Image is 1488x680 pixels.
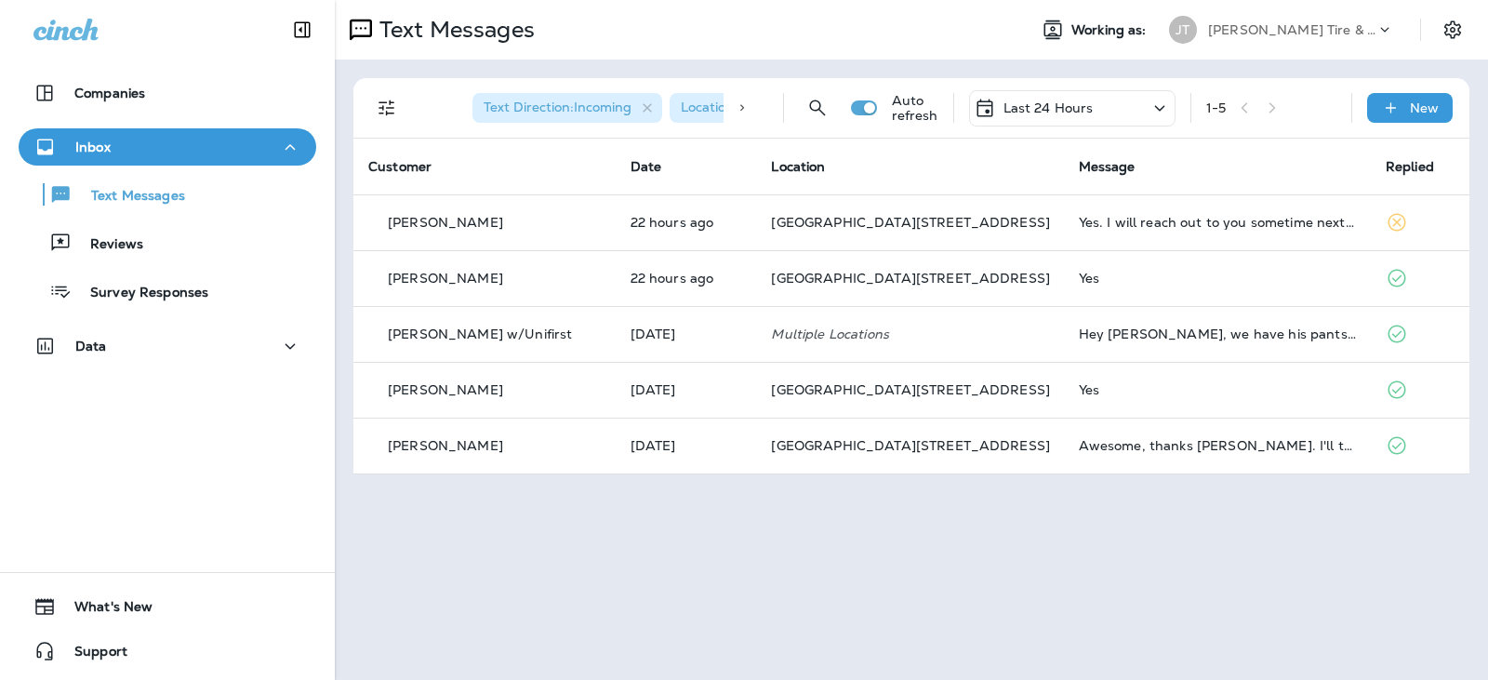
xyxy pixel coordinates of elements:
[670,93,1004,123] div: Location:[GEOGRAPHIC_DATA][STREET_ADDRESS]
[56,644,127,666] span: Support
[75,339,107,353] p: Data
[771,437,1050,454] span: [GEOGRAPHIC_DATA][STREET_ADDRESS]
[19,128,316,166] button: Inbox
[75,140,111,154] p: Inbox
[388,271,503,286] p: [PERSON_NAME]
[1079,438,1356,453] div: Awesome, thanks Jeremy. I'll take a look and get back to you on which tires.
[631,438,742,453] p: Sep 16, 2025 12:11 PM
[631,327,742,341] p: Sep 17, 2025 03:30 PM
[1410,100,1439,115] p: New
[1206,100,1226,115] div: 1 - 5
[771,270,1050,287] span: [GEOGRAPHIC_DATA][STREET_ADDRESS]
[19,588,316,625] button: What's New
[74,86,145,100] p: Companies
[388,215,503,230] p: [PERSON_NAME]
[368,158,432,175] span: Customer
[388,327,572,341] p: [PERSON_NAME] w/Unifirst
[72,236,143,254] p: Reviews
[1169,16,1197,44] div: JT
[1079,158,1136,175] span: Message
[19,272,316,311] button: Survey Responses
[472,93,662,123] div: Text Direction:Incoming
[631,215,742,230] p: Sep 18, 2025 11:18 AM
[892,93,938,123] p: Auto refresh
[1079,271,1356,286] div: Yes
[771,214,1050,231] span: [GEOGRAPHIC_DATA][STREET_ADDRESS]
[1386,158,1434,175] span: Replied
[19,175,316,214] button: Text Messages
[19,223,316,262] button: Reviews
[1071,22,1150,38] span: Working as:
[799,89,836,127] button: Search Messages
[1079,382,1356,397] div: Yes
[372,16,535,44] p: Text Messages
[19,327,316,365] button: Data
[771,381,1050,398] span: [GEOGRAPHIC_DATA][STREET_ADDRESS]
[1003,100,1094,115] p: Last 24 Hours
[19,633,316,670] button: Support
[484,99,631,115] span: Text Direction : Incoming
[276,11,328,48] button: Collapse Sidebar
[368,89,405,127] button: Filters
[1208,22,1375,37] p: [PERSON_NAME] Tire & Auto
[631,382,742,397] p: Sep 17, 2025 09:35 AM
[73,188,185,206] p: Text Messages
[631,158,662,175] span: Date
[388,438,503,453] p: [PERSON_NAME]
[1079,215,1356,230] div: Yes. I will reach out to you sometime next week. Thanks
[771,158,825,175] span: Location
[56,599,153,621] span: What's New
[388,382,503,397] p: [PERSON_NAME]
[72,285,208,302] p: Survey Responses
[1079,327,1356,341] div: Hey Brian, we have his pants ordered, they are just taking forever because he has 28" length, and...
[19,74,316,112] button: Companies
[681,99,1012,115] span: Location : [GEOGRAPHIC_DATA][STREET_ADDRESS]
[631,271,742,286] p: Sep 18, 2025 10:51 AM
[771,327,1048,341] p: Multiple Locations
[1436,13,1469,47] button: Settings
